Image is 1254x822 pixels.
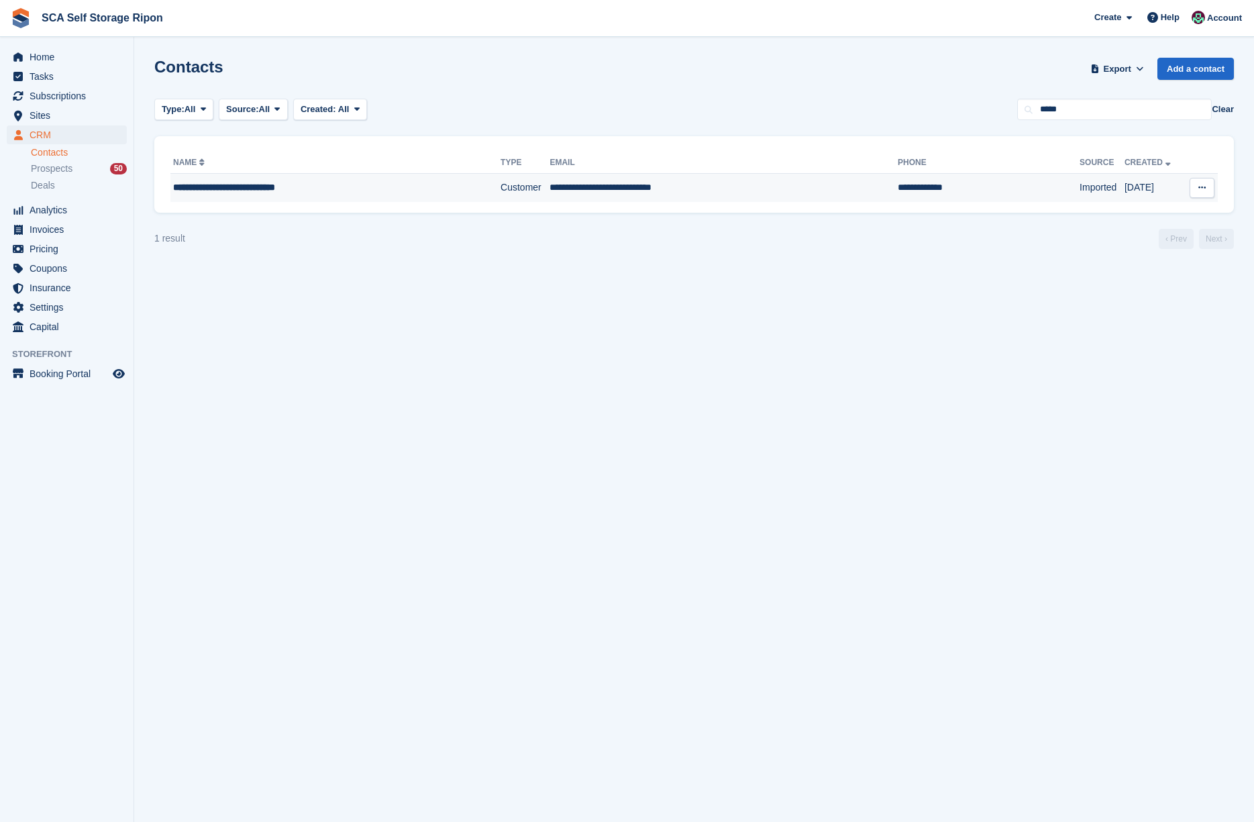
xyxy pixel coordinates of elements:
[338,104,350,114] span: All
[7,364,127,383] a: menu
[1104,62,1131,76] span: Export
[30,278,110,297] span: Insurance
[226,103,258,116] span: Source:
[31,146,127,159] a: Contacts
[1157,58,1234,80] a: Add a contact
[7,87,127,105] a: menu
[173,158,207,167] a: Name
[7,201,127,219] a: menu
[30,259,110,278] span: Coupons
[30,240,110,258] span: Pricing
[30,364,110,383] span: Booking Portal
[1159,229,1194,249] a: Previous
[30,87,110,105] span: Subscriptions
[501,152,550,174] th: Type
[31,162,127,176] a: Prospects 50
[11,8,31,28] img: stora-icon-8386f47178a22dfd0bd8f6a31ec36ba5ce8667c1dd55bd0f319d3a0aa187defe.svg
[1125,174,1184,202] td: [DATE]
[30,106,110,125] span: Sites
[7,125,127,144] a: menu
[30,67,110,86] span: Tasks
[7,67,127,86] a: menu
[7,48,127,66] a: menu
[30,125,110,144] span: CRM
[36,7,168,29] a: SCA Self Storage Ripon
[1094,11,1121,24] span: Create
[7,220,127,239] a: menu
[7,240,127,258] a: menu
[1192,11,1205,24] img: Sam Chapman
[1207,11,1242,25] span: Account
[12,348,134,361] span: Storefront
[1080,152,1125,174] th: Source
[30,298,110,317] span: Settings
[550,152,898,174] th: Email
[185,103,196,116] span: All
[31,179,55,192] span: Deals
[31,162,72,175] span: Prospects
[1088,58,1147,80] button: Export
[1212,103,1234,116] button: Clear
[31,178,127,193] a: Deals
[30,201,110,219] span: Analytics
[1080,174,1125,202] td: Imported
[7,317,127,336] a: menu
[1199,229,1234,249] a: Next
[1161,11,1180,24] span: Help
[7,106,127,125] a: menu
[501,174,550,202] td: Customer
[259,103,270,116] span: All
[219,99,288,121] button: Source: All
[293,99,367,121] button: Created: All
[30,48,110,66] span: Home
[898,152,1080,174] th: Phone
[7,259,127,278] a: menu
[30,220,110,239] span: Invoices
[1156,229,1237,249] nav: Page
[7,298,127,317] a: menu
[1125,158,1173,167] a: Created
[301,104,336,114] span: Created:
[30,317,110,336] span: Capital
[110,163,127,174] div: 50
[154,99,213,121] button: Type: All
[154,232,185,246] div: 1 result
[154,58,223,76] h1: Contacts
[162,103,185,116] span: Type:
[7,278,127,297] a: menu
[111,366,127,382] a: Preview store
